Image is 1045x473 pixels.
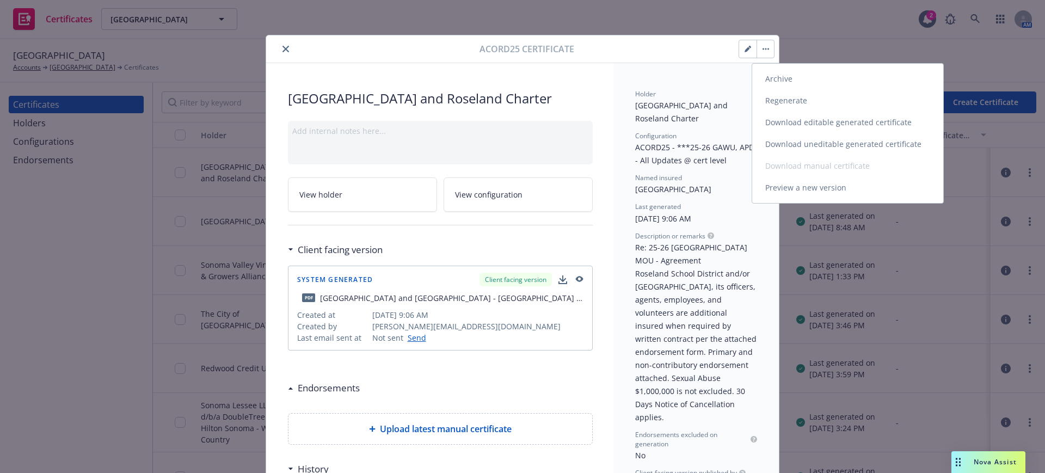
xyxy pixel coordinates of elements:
span: Last generated [635,202,681,211]
span: Acord25 certificate [480,42,574,56]
span: Not sent [372,332,403,343]
a: View holder [288,177,437,212]
span: Last email sent at [297,332,368,343]
span: No [635,450,646,460]
span: Named insured [635,173,682,182]
span: System Generated [297,277,373,283]
button: Nova Assist [951,451,1025,473]
div: Drag to move [951,451,965,473]
span: View holder [299,189,342,200]
span: Configuration [635,131,677,140]
span: ACORD25 - ***25-26 GAWU, APD - All Updates @ cert level [635,142,757,165]
div: Client facing version [480,273,552,286]
h3: Endorsements [298,381,360,395]
span: pdf [302,293,315,302]
span: View configuration [455,189,522,200]
span: Holder [635,89,656,99]
div: Upload latest manual certificate [288,413,593,445]
span: [GEOGRAPHIC_DATA] [635,184,711,194]
span: Add internal notes here... [292,126,386,136]
div: Endorsements [288,381,360,395]
span: [GEOGRAPHIC_DATA] and Roseland Charter [288,89,593,108]
span: [DATE] 9:06 AM [372,309,584,321]
span: Endorsements excluded on generation [635,430,748,449]
div: [GEOGRAPHIC_DATA] and [GEOGRAPHIC_DATA] - [GEOGRAPHIC_DATA] - [GEOGRAPHIC_DATA]pdf [320,292,583,304]
span: Description or remarks [635,231,705,241]
span: [GEOGRAPHIC_DATA] and Roseland Charter [635,100,730,124]
span: Upload latest manual certificate [380,422,512,435]
h3: Client facing version [298,243,383,257]
span: Nova Assist [974,457,1017,466]
span: Re: 25-26 [GEOGRAPHIC_DATA] MOU - Agreement Roseland School District and/or [GEOGRAPHIC_DATA], it... [635,242,759,422]
button: close [279,42,292,56]
span: Created at [297,309,368,321]
a: Send [403,332,426,343]
span: [DATE] 9:06 AM [635,213,691,224]
div: Client facing version [288,243,383,257]
a: View configuration [444,177,593,212]
span: [PERSON_NAME][EMAIL_ADDRESS][DOMAIN_NAME] [372,321,584,332]
span: Created by [297,321,368,332]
